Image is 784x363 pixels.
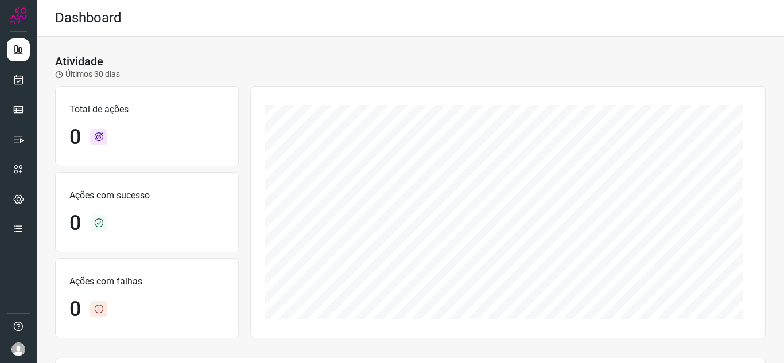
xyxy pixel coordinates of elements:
h1: 0 [69,211,81,236]
p: Total de ações [69,103,224,116]
h2: Dashboard [55,10,122,26]
h1: 0 [69,125,81,150]
p: Ações com sucesso [69,189,224,202]
p: Últimos 30 dias [55,68,120,80]
p: Ações com falhas [69,275,224,288]
h3: Atividade [55,54,103,68]
img: avatar-user-boy.jpg [11,342,25,356]
h1: 0 [69,297,81,322]
img: Logo [10,7,27,24]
